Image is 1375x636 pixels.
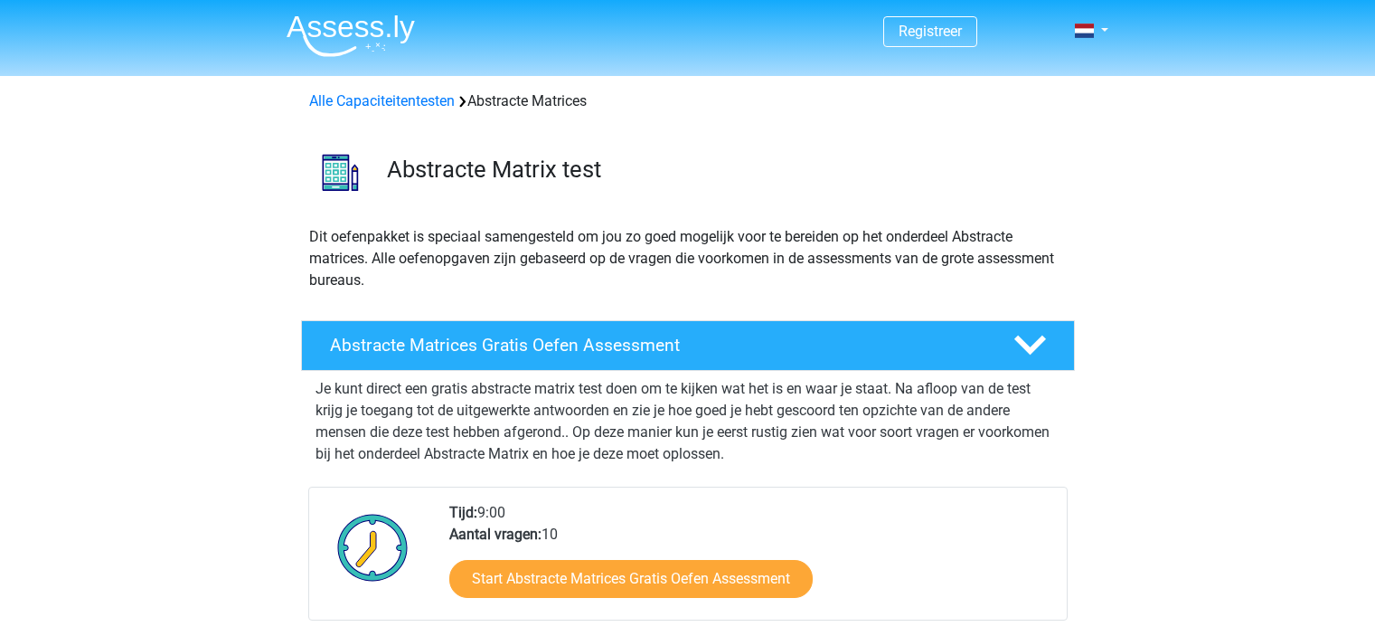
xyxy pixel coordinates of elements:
[302,134,379,211] img: abstracte matrices
[294,320,1082,371] a: Abstracte Matrices Gratis Oefen Assessment
[449,526,542,543] b: Aantal vragen:
[899,23,962,40] a: Registreer
[309,92,455,109] a: Alle Capaciteitentesten
[327,502,419,593] img: Klok
[449,504,477,521] b: Tijd:
[449,560,813,598] a: Start Abstracte Matrices Gratis Oefen Assessment
[309,226,1067,291] p: Dit oefenpakket is speciaal samengesteld om jou zo goed mogelijk voor te bereiden op het onderdee...
[302,90,1074,112] div: Abstracte Matrices
[287,14,415,57] img: Assessly
[330,335,984,356] h4: Abstracte Matrices Gratis Oefen Assessment
[436,502,1066,620] div: 9:00 10
[315,378,1060,465] p: Je kunt direct een gratis abstracte matrix test doen om te kijken wat het is en waar je staat. Na...
[387,156,1060,184] h3: Abstracte Matrix test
